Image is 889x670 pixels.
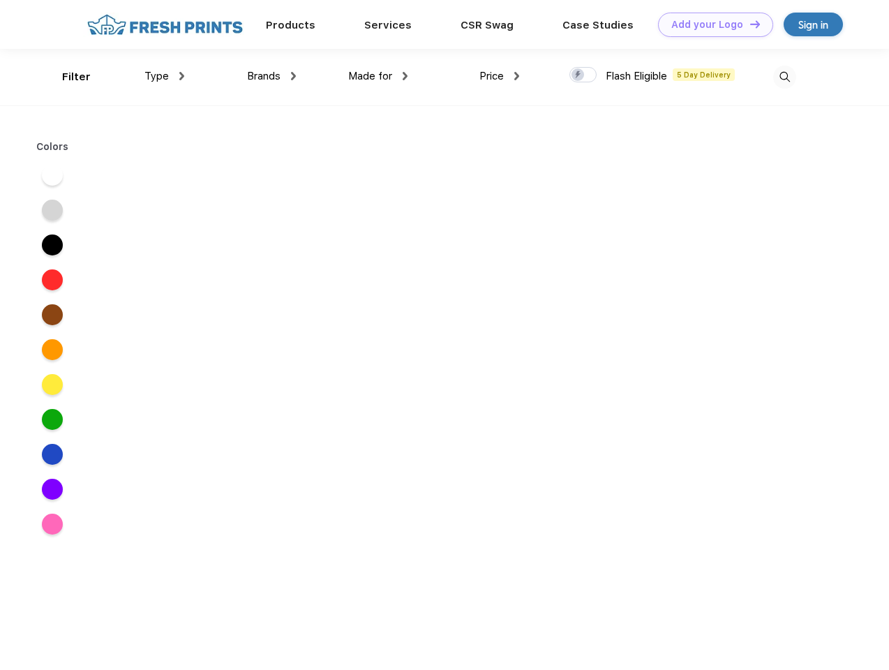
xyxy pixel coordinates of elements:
a: Sign in [784,13,843,36]
span: Brands [247,70,281,82]
img: dropdown.png [514,72,519,80]
span: Type [144,70,169,82]
img: fo%20logo%202.webp [83,13,247,37]
div: Sign in [798,17,828,33]
img: dropdown.png [179,72,184,80]
img: dropdown.png [291,72,296,80]
span: 5 Day Delivery [673,68,735,81]
img: dropdown.png [403,72,408,80]
div: Colors [26,140,80,154]
div: Add your Logo [671,19,743,31]
span: Made for [348,70,392,82]
a: Products [266,19,315,31]
div: Filter [62,69,91,85]
img: desktop_search.svg [773,66,796,89]
img: DT [750,20,760,28]
span: Flash Eligible [606,70,667,82]
span: Price [479,70,504,82]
